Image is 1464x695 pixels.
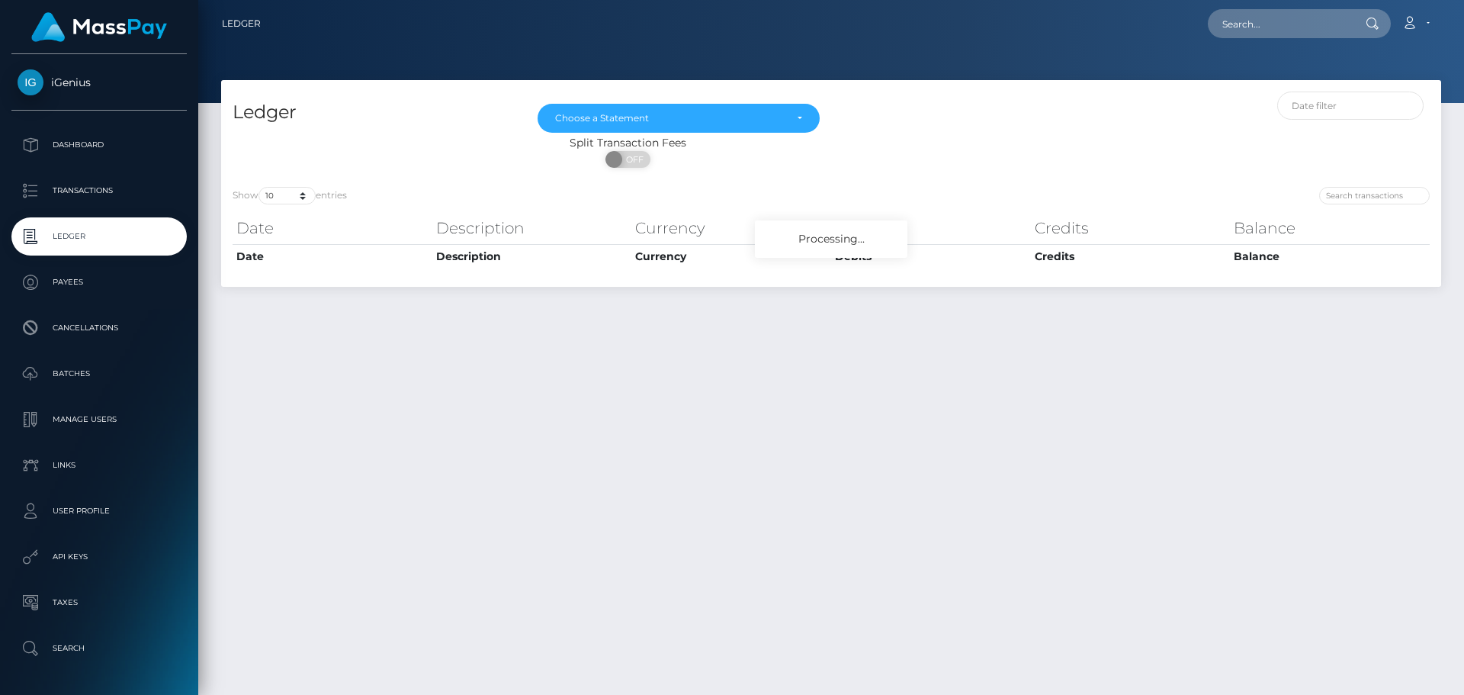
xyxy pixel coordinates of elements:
[11,355,187,393] a: Batches
[11,492,187,530] a: User Profile
[11,217,187,256] a: Ledger
[11,629,187,668] a: Search
[831,213,1031,243] th: Debits
[538,104,820,133] button: Choose a Statement
[11,584,187,622] a: Taxes
[18,271,181,294] p: Payees
[221,135,1035,151] div: Split Transaction Fees
[222,8,261,40] a: Ledger
[18,362,181,385] p: Batches
[1031,213,1231,243] th: Credits
[11,263,187,301] a: Payees
[555,112,785,124] div: Choose a Statement
[11,172,187,210] a: Transactions
[831,244,1031,269] th: Debits
[18,69,43,95] img: iGenius
[233,99,515,126] h4: Ledger
[755,220,907,258] div: Processing...
[11,538,187,576] a: API Keys
[18,225,181,248] p: Ledger
[18,179,181,202] p: Transactions
[18,408,181,431] p: Manage Users
[18,317,181,339] p: Cancellations
[11,446,187,484] a: Links
[1208,9,1351,38] input: Search...
[18,134,181,156] p: Dashboard
[1230,244,1430,269] th: Balance
[18,637,181,660] p: Search
[614,151,652,168] span: OFF
[11,126,187,164] a: Dashboard
[631,244,831,269] th: Currency
[432,244,632,269] th: Description
[233,187,347,204] label: Show entries
[1277,92,1424,120] input: Date filter
[18,500,181,523] p: User Profile
[631,213,831,243] th: Currency
[18,591,181,614] p: Taxes
[233,244,432,269] th: Date
[18,545,181,568] p: API Keys
[11,76,187,89] span: iGenius
[1230,213,1430,243] th: Balance
[18,454,181,477] p: Links
[258,187,316,204] select: Showentries
[233,213,432,243] th: Date
[11,309,187,347] a: Cancellations
[31,12,167,42] img: MassPay Logo
[11,401,187,439] a: Manage Users
[1031,244,1231,269] th: Credits
[1319,187,1430,204] input: Search transactions
[432,213,632,243] th: Description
